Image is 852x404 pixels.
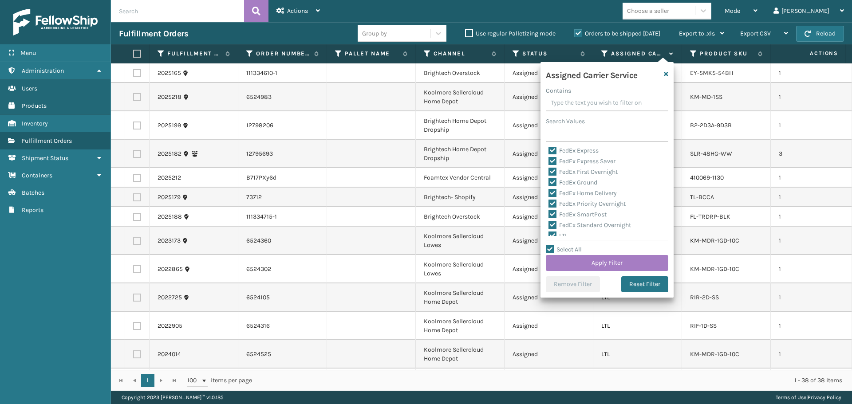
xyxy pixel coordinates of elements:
[238,63,327,83] td: 111334610-1
[22,154,68,162] span: Shipment Status
[22,137,72,145] span: Fulfillment Orders
[158,265,183,274] a: 2022865
[505,207,593,227] td: Assigned
[690,265,739,273] a: KM-MDR-1GD-10C
[158,93,181,102] a: 2025218
[416,227,505,255] td: Koolmore Sellercloud Lowes
[808,394,841,400] a: Privacy Policy
[505,63,593,83] td: Assigned
[22,120,48,127] span: Inventory
[119,28,188,39] h3: Fulfillment Orders
[238,283,327,312] td: 6524105
[167,50,221,58] label: Fulfillment Order Id
[505,111,593,140] td: Assigned
[505,140,593,168] td: Assigned
[548,157,615,165] label: FedEx Express Saver
[416,140,505,168] td: Brightech Home Depot Dropship
[13,9,98,35] img: logo
[548,179,597,186] label: FedEx Ground
[158,322,182,330] a: 2022905
[546,255,668,271] button: Apply Filter
[238,83,327,111] td: 6524983
[238,312,327,340] td: 6524316
[22,85,37,92] span: Users
[158,173,181,182] a: 2025212
[546,67,638,81] h4: Assigned Carrier Service
[548,189,617,197] label: FedEx Home Delivery
[238,227,327,255] td: 6524360
[22,206,43,214] span: Reports
[158,350,181,359] a: 2024014
[187,376,201,385] span: 100
[546,246,582,253] label: Select All
[690,213,730,220] a: FL-TRDRP-BLK
[505,227,593,255] td: Assigned
[505,369,593,397] td: Assigned
[776,394,806,400] a: Terms of Use
[158,212,182,221] a: 2025188
[627,6,669,16] div: Choose a seller
[505,340,593,369] td: Assigned
[238,369,327,397] td: 6524291
[22,189,44,196] span: Batches
[690,150,732,157] a: SLR-48HG-WW
[158,121,181,130] a: 2025199
[574,30,660,37] label: Orders to be shipped [DATE]
[238,340,327,369] td: 6524525
[238,140,327,168] td: 12795693
[593,283,682,312] td: LTL
[264,376,842,385] div: 1 - 38 of 38 items
[238,255,327,283] td: 6524302
[416,188,505,207] td: Brightech- Shopify
[679,30,715,37] span: Export to .xls
[796,26,844,42] button: Reload
[690,350,739,358] a: KM-MDR-1GD-10C
[238,188,327,207] td: 73712
[465,30,556,37] label: Use regular Palletizing mode
[690,122,732,129] a: B2-2D3A-9D3B
[725,7,740,15] span: Mode
[158,236,181,245] a: 2023173
[416,63,505,83] td: Brightech Overstock
[546,86,571,95] label: Contains
[593,369,682,397] td: LTL
[593,312,682,340] td: LTL
[505,188,593,207] td: Assigned
[416,312,505,340] td: Koolmore Sellercloud Home Depot
[238,207,327,227] td: 111334715-1
[690,93,722,101] a: KM-MD-1SS
[548,168,618,176] label: FedEx First Overnight
[546,117,585,126] label: Search Values
[416,207,505,227] td: Brightech Overstock
[416,340,505,369] td: Koolmore Sellercloud Home Depot
[690,237,739,244] a: KM-MDR-1GD-10C
[505,312,593,340] td: Assigned
[690,322,717,329] a: RIF-1D-SS
[611,50,665,58] label: Assigned Carrier Service
[22,172,52,179] span: Containers
[238,168,327,188] td: B717PXy6d
[548,147,599,154] label: FedEx Express
[287,7,308,15] span: Actions
[416,283,505,312] td: Koolmore Sellercloud Home Depot
[690,69,733,77] a: EY-5MK5-54BH
[20,49,36,57] span: Menu
[345,50,398,58] label: Pallet Name
[505,83,593,111] td: Assigned
[690,294,719,301] a: RIR-2D-SS
[782,46,844,61] span: Actions
[187,374,252,387] span: items per page
[548,211,607,218] label: FedEx SmartPost
[546,276,600,292] button: Remove Filter
[548,232,568,239] label: LTL
[776,391,841,404] div: |
[505,255,593,283] td: Assigned
[700,50,753,58] label: Product SKU
[158,293,182,302] a: 2022725
[158,69,181,78] a: 2025165
[593,340,682,369] td: LTL
[740,30,771,37] span: Export CSV
[690,174,724,181] a: 410069-1130
[416,111,505,140] td: Brightech Home Depot Dropship
[522,50,576,58] label: Status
